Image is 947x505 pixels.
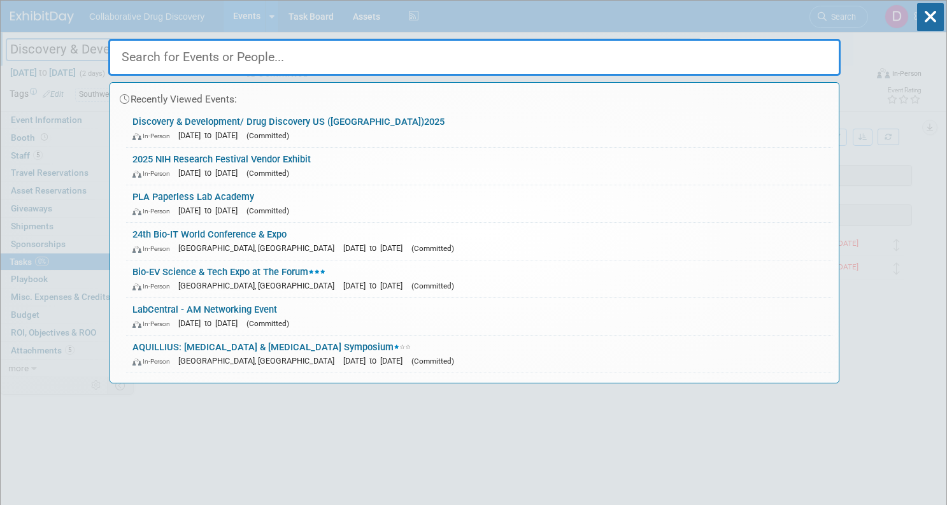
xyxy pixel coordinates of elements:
span: [DATE] to [DATE] [178,168,244,178]
span: [DATE] to [DATE] [343,281,409,290]
a: PLA Paperless Lab Academy In-Person [DATE] to [DATE] (Committed) [126,185,832,222]
a: Bio-EV Science & Tech Expo at The Forum In-Person [GEOGRAPHIC_DATA], [GEOGRAPHIC_DATA] [DATE] to ... [126,260,832,297]
span: In-Person [132,245,176,253]
span: [DATE] to [DATE] [343,243,409,253]
a: 2025 NIH Research Festival Vendor Exhibit In-Person [DATE] to [DATE] (Committed) [126,148,832,185]
span: (Committed) [246,131,289,140]
span: [GEOGRAPHIC_DATA], [GEOGRAPHIC_DATA] [178,281,341,290]
span: In-Person [132,282,176,290]
a: AQUILLIUS: [MEDICAL_DATA] & [MEDICAL_DATA] Symposium In-Person [GEOGRAPHIC_DATA], [GEOGRAPHIC_DAT... [126,336,832,373]
span: [GEOGRAPHIC_DATA], [GEOGRAPHIC_DATA] [178,243,341,253]
span: (Committed) [246,169,289,178]
input: Search for Events or People... [108,39,841,76]
span: (Committed) [411,244,454,253]
span: In-Person [132,207,176,215]
span: In-Person [132,357,176,366]
div: Recently Viewed Events: [117,83,832,110]
a: Discovery & Development/ Drug Discovery US ([GEOGRAPHIC_DATA])2025 In-Person [DATE] to [DATE] (Co... [126,110,832,147]
span: [DATE] to [DATE] [178,206,244,215]
span: [DATE] to [DATE] [178,131,244,140]
span: (Committed) [246,206,289,215]
span: In-Person [132,169,176,178]
span: [GEOGRAPHIC_DATA], [GEOGRAPHIC_DATA] [178,356,341,366]
span: (Committed) [411,281,454,290]
a: LabCentral - AM Networking Event In-Person [DATE] to [DATE] (Committed) [126,298,832,335]
span: In-Person [132,320,176,328]
span: (Committed) [246,319,289,328]
a: 24th Bio-IT World Conference & Expo In-Person [GEOGRAPHIC_DATA], [GEOGRAPHIC_DATA] [DATE] to [DAT... [126,223,832,260]
span: (Committed) [411,357,454,366]
span: [DATE] to [DATE] [178,318,244,328]
span: In-Person [132,132,176,140]
span: [DATE] to [DATE] [343,356,409,366]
